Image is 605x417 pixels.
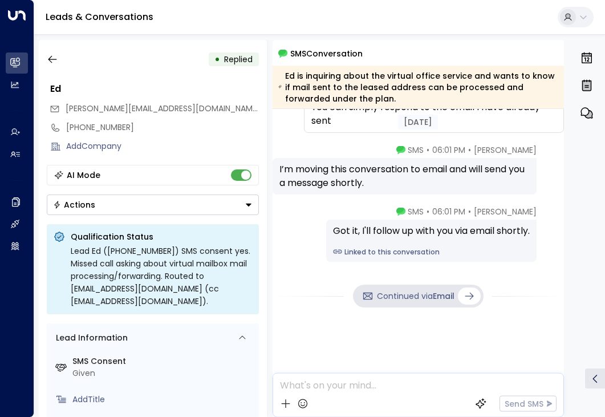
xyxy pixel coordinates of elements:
div: [DATE] [398,115,438,129]
div: Given [72,367,254,379]
div: Actions [53,200,95,210]
span: [PERSON_NAME][EMAIL_ADDRESS][DOMAIN_NAME] [66,103,260,114]
button: Actions [47,195,259,215]
span: edward@monetago.com [66,103,259,115]
span: • [468,144,471,156]
img: 5_headshot.jpg [541,144,564,167]
div: • [214,49,220,70]
span: Replied [224,54,253,65]
span: • [427,144,429,156]
span: [PERSON_NAME] [474,206,537,217]
span: 06:01 PM [432,206,465,217]
p: Qualification Status [71,231,252,242]
span: Email [433,290,454,302]
div: Got it, I'll follow up with you via email shortly. [333,224,530,238]
img: 5_headshot.jpg [541,206,564,229]
span: • [427,206,429,217]
span: SMS Conversation [290,47,363,60]
div: AI Mode [67,169,100,181]
div: Lead Ed ([PHONE_NUMBER]) SMS consent yes. Missed call asking about virtual mailbox mail processin... [71,245,252,307]
span: • [468,206,471,217]
span: SMS [408,144,424,156]
div: Button group with a nested menu [47,195,259,215]
span: SMS [408,206,424,217]
div: I’m moving this conversation to email and will send you a message shortly. [279,163,530,190]
a: Linked to this conversation [333,247,530,257]
div: Lead Information [52,332,128,344]
div: AddTitle [72,394,254,406]
div: Ed is inquiring about the virtual office service and wants to know if mail sent to the leased add... [278,70,558,104]
a: Leads & Conversations [46,10,153,23]
span: 06:01 PM [432,144,465,156]
label: SMS Consent [72,355,254,367]
p: Continued via [377,290,454,302]
div: Ed [50,82,259,96]
span: [PERSON_NAME] [474,144,537,156]
div: [PHONE_NUMBER] [66,122,259,133]
div: AddCompany [66,140,259,152]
